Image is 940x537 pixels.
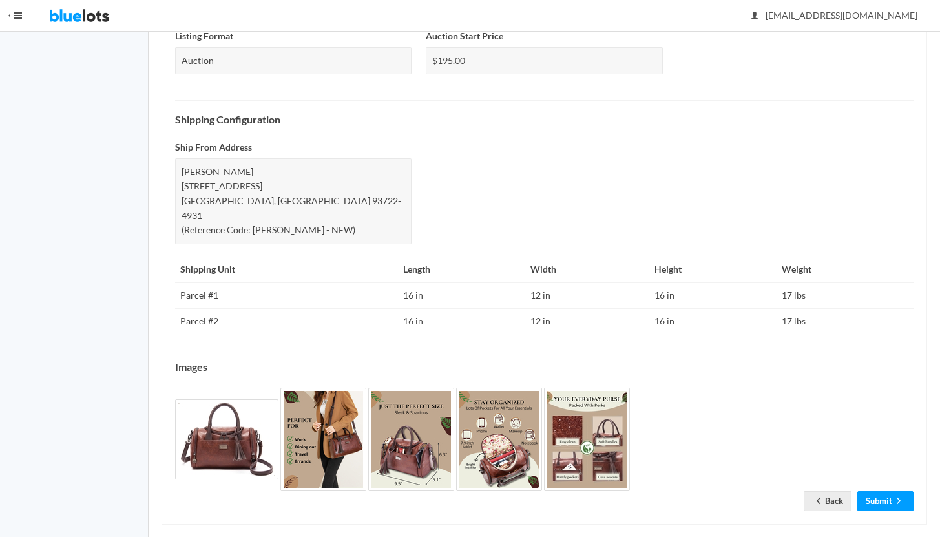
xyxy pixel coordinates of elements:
img: e2d5b958-9f8c-418a-aa76-a86b179ce553-1731456908.jpg [280,388,366,491]
td: 16 in [649,309,777,334]
th: Height [649,257,777,283]
h4: Shipping Configuration [175,114,914,125]
th: Length [398,257,526,283]
ion-icon: arrow back [812,496,825,508]
span: [EMAIL_ADDRESS][DOMAIN_NAME] [751,10,917,21]
ion-icon: arrow forward [892,496,905,508]
a: arrow backBack [804,491,851,511]
div: Auction [175,47,412,75]
label: Ship From Address [175,140,252,155]
img: a2f80072-c68a-4aa6-9e71-a5b05606fa27-1731456939.jpeg [544,388,630,491]
td: 16 in [398,282,526,308]
label: Listing Format [175,29,233,44]
h4: Images [175,361,914,373]
th: Shipping Unit [175,257,398,283]
ion-icon: person [748,10,761,23]
div: $195.00 [426,47,662,75]
img: 48d2d432-ede4-4846-88f9-86346119d3d8-1731456909.jpg [368,388,454,491]
a: Submitarrow forward [857,491,914,511]
td: 17 lbs [777,282,914,308]
td: 12 in [525,282,649,308]
td: 12 in [525,309,649,334]
th: Width [525,257,649,283]
img: 35df06c1-742e-4a65-a1df-77cdfd5a3e38-1731456911.jpg [456,388,542,491]
td: 16 in [398,309,526,334]
div: [PERSON_NAME] [STREET_ADDRESS] [GEOGRAPHIC_DATA], [GEOGRAPHIC_DATA] 93722-4931 (Reference Code: [... [175,158,412,244]
img: f3973d6f-d1af-40ab-add4-0a93579aa8f3-1731456908.jpg [175,399,278,479]
th: Weight [777,257,914,283]
td: Parcel #2 [175,309,398,334]
td: 16 in [649,282,777,308]
td: Parcel #1 [175,282,398,308]
label: Auction Start Price [426,29,503,44]
td: 17 lbs [777,309,914,334]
